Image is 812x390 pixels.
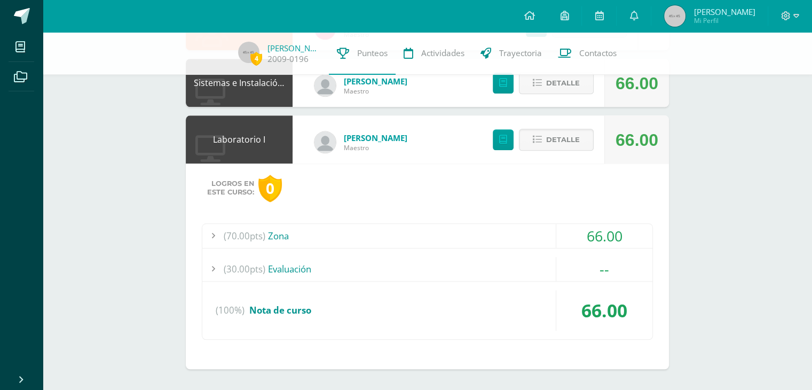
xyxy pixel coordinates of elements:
span: [PERSON_NAME] [693,6,755,17]
a: Trayectoria [472,32,550,75]
a: Contactos [550,32,625,75]
span: Detalle [546,130,580,150]
div: 66.00 [556,290,652,331]
span: Actividades [421,48,464,59]
div: Zona [202,224,652,248]
span: Contactos [579,48,617,59]
span: Maestro [344,143,407,152]
span: (70.00pts) [224,224,265,248]
span: Mi Perfil [693,16,755,25]
span: Trayectoria [499,48,542,59]
span: 4 [250,52,262,65]
div: 0 [258,175,282,202]
button: Detalle [519,72,594,94]
img: 45x45 [238,42,259,63]
a: 2009-0196 [267,53,309,65]
div: -- [556,257,652,281]
span: (30.00pts) [224,257,265,281]
div: 66.00 [556,224,652,248]
div: 66.00 [616,116,658,164]
a: [PERSON_NAME] [344,76,407,87]
span: Logros en este curso: [207,180,254,197]
img: 45x45 [664,5,685,27]
div: 66.00 [616,59,658,107]
span: Detalle [546,73,580,93]
span: Nota de curso [249,304,311,316]
div: Sistemas e Instalación de Software [186,59,293,107]
a: [PERSON_NAME] [344,132,407,143]
div: Laboratorio I [186,115,293,163]
a: Actividades [396,32,472,75]
span: Punteos [357,48,388,59]
a: [PERSON_NAME] [267,43,321,53]
button: Detalle [519,129,594,151]
a: Punteos [329,32,396,75]
div: Evaluación [202,257,652,281]
img: f1877f136c7c99965f6f4832741acf84.png [314,131,336,153]
span: (100%) [216,290,245,331]
img: f1877f136c7c99965f6f4832741acf84.png [314,75,336,96]
span: Maestro [344,87,407,96]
